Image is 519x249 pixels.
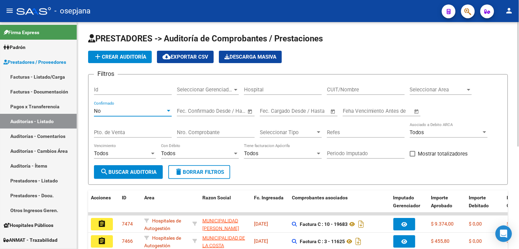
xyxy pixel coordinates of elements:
span: Importe Aprobado [431,195,453,208]
button: Crear Auditoría [88,51,152,63]
datatable-header-cell: Area [141,190,190,221]
input: Start date [177,108,199,114]
span: [DATE] [254,221,268,227]
div: - 30999001935 [202,217,248,231]
strong: Factura C : 10 - 19683 [300,221,348,227]
span: Firma Express [3,29,39,36]
span: Area [144,195,155,200]
span: [DATE] [254,238,268,244]
span: Borrar Filtros [174,169,224,175]
span: Todos [244,150,258,157]
span: No [94,108,101,114]
span: Fc. Ingresada [254,195,284,200]
button: Open calendar [413,108,421,116]
mat-icon: person [505,7,513,15]
button: Open calendar [329,108,337,116]
datatable-header-cell: Acciones [88,190,119,221]
div: - 30641670460 [202,234,248,249]
span: Mostrar totalizadores [418,150,468,158]
span: Crear Auditoría [94,54,146,60]
button: Exportar CSV [157,51,214,63]
span: Hospitales de Autogestión [144,218,181,231]
span: Todos [161,150,176,157]
mat-icon: cloud_download [162,52,171,61]
span: $ 9.374,00 [431,221,454,227]
mat-icon: search [100,168,108,176]
span: MUNICIPALIDAD [PERSON_NAME][GEOGRAPHIC_DATA] [202,218,249,239]
datatable-header-cell: Comprobantes asociados [289,190,391,221]
datatable-header-cell: Importe Aprobado [428,190,466,221]
button: Borrar Filtros [168,165,230,179]
mat-icon: assignment [98,220,106,228]
mat-icon: menu [6,7,14,15]
span: $ 455,80 [431,238,450,244]
span: Prestadores / Proveedores [3,58,66,66]
datatable-header-cell: Fc. Ingresada [251,190,289,221]
datatable-header-cell: Importe Debitado [466,190,504,221]
button: Open calendar [246,108,254,116]
span: ANMAT - Trazabilidad [3,236,57,244]
app-download-masive: Descarga masiva de comprobantes (adjuntos) [219,51,282,63]
span: Exportar CSV [162,54,208,60]
span: Buscar Auditoria [100,169,157,175]
input: End date [205,108,239,114]
span: Padrón [3,43,25,51]
span: - osepjana [54,3,91,19]
span: PRESTADORES -> Auditoría de Comprobantes / Prestaciones [88,34,323,43]
input: Start date [260,108,282,114]
span: Razon Social [202,195,231,200]
span: 7466 [122,238,133,244]
span: Hospitales de Autogestión [144,235,181,249]
mat-icon: add [94,52,102,61]
button: Buscar Auditoria [94,165,163,179]
i: Descargar documento [357,219,366,230]
i: Descargar documento [354,236,363,247]
span: Hospitales Públicos [3,221,53,229]
button: Descarga Masiva [219,51,282,63]
span: Acciones [91,195,111,200]
strong: Factura C : 3 - 11625 [300,239,345,244]
span: Imputado Gerenciador [393,195,421,208]
mat-icon: assignment [98,237,106,245]
span: Seleccionar Tipo [260,129,316,136]
div: Open Intercom Messenger [496,226,512,242]
datatable-header-cell: Imputado Gerenciador [391,190,428,221]
span: Comprobantes asociados [292,195,348,200]
span: Todos [410,129,424,136]
input: End date [288,108,322,114]
span: 7474 [122,221,133,227]
span: MUNICIPALIDAD DE LA COSTA [202,235,245,249]
h3: Filtros [94,69,118,79]
span: Todos [94,150,108,157]
span: $ 0,00 [469,221,482,227]
span: Importe Debitado [469,195,489,208]
span: ID [122,195,126,200]
span: Seleccionar Gerenciador [177,87,233,93]
span: Descarga Masiva [224,54,276,60]
span: $ 0,00 [469,238,482,244]
mat-icon: delete [174,168,183,176]
span: Seleccionar Area [410,87,466,93]
datatable-header-cell: Razon Social [200,190,251,221]
datatable-header-cell: ID [119,190,141,221]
